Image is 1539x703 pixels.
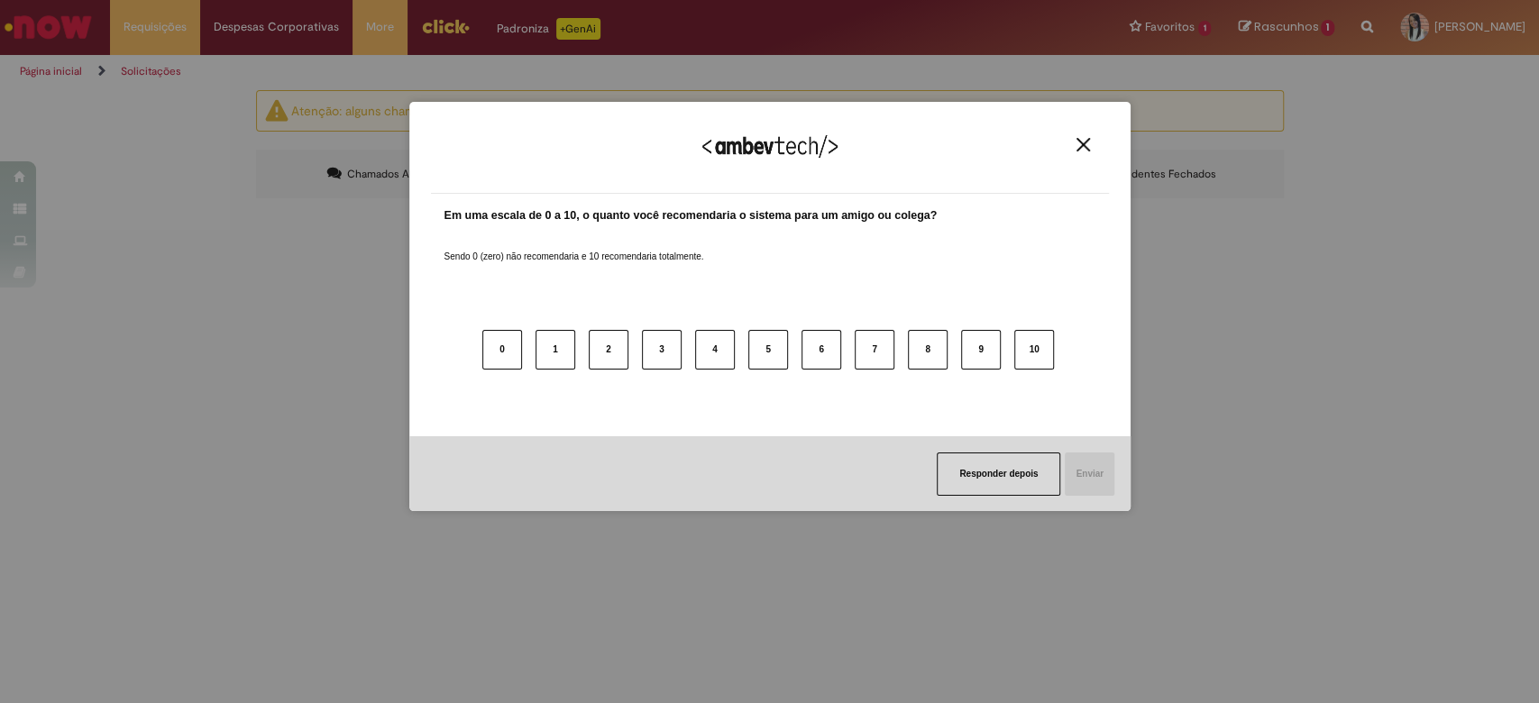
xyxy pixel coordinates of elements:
[589,330,628,370] button: 2
[482,330,522,370] button: 0
[855,330,894,370] button: 7
[1014,330,1054,370] button: 10
[695,330,735,370] button: 4
[536,330,575,370] button: 1
[702,135,838,158] img: Logo Ambevtech
[802,330,841,370] button: 6
[1071,137,1095,152] button: Close
[1076,138,1090,151] img: Close
[961,330,1001,370] button: 9
[444,229,704,263] label: Sendo 0 (zero) não recomendaria e 10 recomendaria totalmente.
[444,207,938,224] label: Em uma escala de 0 a 10, o quanto você recomendaria o sistema para um amigo ou colega?
[642,330,682,370] button: 3
[937,452,1060,496] button: Responder depois
[748,330,788,370] button: 5
[908,330,948,370] button: 8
